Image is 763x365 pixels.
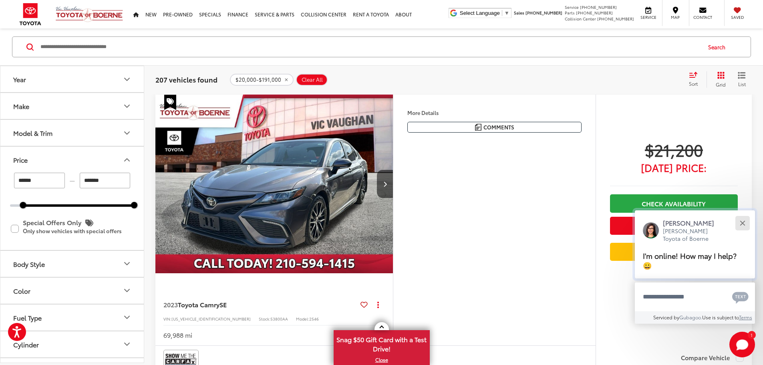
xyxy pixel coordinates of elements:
[40,37,701,56] input: Search by Make, Model, or Keyword
[610,217,738,235] button: Get Price Now
[178,300,219,309] span: Toyota Camry
[11,216,133,242] label: Special Offers Only
[565,4,579,10] span: Service
[122,313,132,322] div: Fuel Type
[689,80,698,87] span: Sort
[171,316,251,322] span: [US_VEHICLE_IDENTIFICATION_NUMBER]
[67,177,77,184] span: —
[565,16,596,22] span: Collision Center
[13,75,26,83] div: Year
[734,214,751,232] button: Close
[576,10,613,16] span: [PHONE_NUMBER]
[685,71,707,87] button: Select sort value
[681,354,744,362] label: Compare Vehicle
[597,16,634,22] span: [PHONE_NUMBER]
[163,300,357,309] a: 2023Toyota CamrySE
[580,4,617,10] span: [PHONE_NUMBER]
[635,210,755,324] div: Close[PERSON_NAME][PERSON_NAME] Toyota of BoerneI'm online! How may I help? 😀Type your messageCha...
[643,250,737,270] span: I'm online! How may I help? 😀
[666,14,684,20] span: Map
[13,340,39,348] div: Cylinder
[701,37,737,57] button: Search
[13,156,28,163] div: Price
[122,259,132,268] div: Body Style
[122,286,132,295] div: Color
[653,314,679,321] span: Serviced by
[525,10,562,16] span: [PHONE_NUMBER]
[163,331,192,340] div: 69,988 mi
[377,301,379,308] span: dropdown dots
[738,80,746,87] span: List
[751,333,753,337] span: 1
[475,124,481,131] img: Comments
[565,10,575,16] span: Parts
[610,243,738,261] a: Value Your Trade
[13,129,52,137] div: Model & Trim
[732,71,752,87] button: List View
[236,76,281,83] span: $20,000-$191,000
[122,101,132,111] div: Make
[0,93,145,119] button: MakeMake
[155,95,394,274] img: 2023 Toyota Camry SE
[460,10,500,16] span: Select Language
[377,170,393,198] button: Next image
[122,75,132,84] div: Year
[334,331,429,355] span: Snag $50 Gift Card with a Test Drive!
[635,282,755,311] textarea: Type your message
[460,10,509,16] a: Select Language​
[707,71,732,87] button: Grid View
[302,76,323,83] span: Clear All
[371,297,385,311] button: Actions
[0,66,145,92] button: YearYear
[0,331,145,357] button: CylinderCylinder
[122,128,132,138] div: Model & Trim
[407,122,582,133] button: Comments
[514,10,524,16] span: Sales
[164,95,176,110] span: Special
[23,228,133,234] p: Only show vehicles with special offers
[729,332,755,357] button: Toggle Chat Window
[610,194,738,212] a: Check Availability
[13,313,42,321] div: Fuel Type
[716,81,726,87] span: Grid
[122,155,132,165] div: Price
[163,300,178,309] span: 2023
[122,339,132,349] div: Cylinder
[13,102,29,110] div: Make
[693,14,712,20] span: Contact
[0,304,145,330] button: Fuel TypeFuel Type
[296,316,309,322] span: Model:
[610,163,738,171] span: [DATE] Price:
[407,110,582,115] h4: More Details
[0,277,145,303] button: ColorColor
[296,73,328,85] button: Clear All
[0,250,145,276] button: Body StyleBody Style
[504,10,509,16] span: ▼
[729,332,755,357] svg: Start Chat
[679,314,702,321] a: Gubagoo.
[155,95,394,273] div: 2023 Toyota Camry SE 0
[732,291,749,304] svg: Text
[309,316,319,322] span: 2546
[663,227,722,243] p: [PERSON_NAME] Toyota of Boerne
[155,74,217,84] span: 207 vehicles found
[0,120,145,146] button: Model & TrimModel & Trim
[155,95,394,273] a: 2023 Toyota Camry SE2023 Toyota Camry SE2023 Toyota Camry SE2023 Toyota Camry SE
[702,314,739,321] span: Use is subject to
[259,316,270,322] span: Stock:
[13,286,30,294] div: Color
[729,14,746,20] span: Saved
[230,73,294,85] button: remove 20000-191000
[639,14,657,20] span: Service
[730,288,751,306] button: Chat with SMS
[610,139,738,159] span: $21,200
[739,314,752,321] a: Terms
[14,173,65,188] input: minimum Buy price
[80,173,131,188] input: maximum Buy price
[219,300,227,309] span: SE
[163,316,171,322] span: VIN:
[0,147,145,173] button: PricePrice
[55,6,123,22] img: Vic Vaughan Toyota of Boerne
